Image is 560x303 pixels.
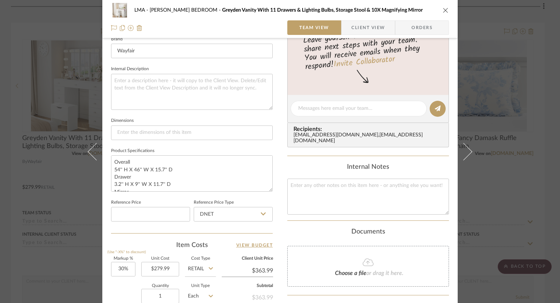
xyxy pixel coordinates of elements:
span: [PERSON_NAME] BEDROOM [150,8,222,13]
input: Enter the dimensions of this item [111,125,273,140]
label: Unit Cost [141,257,179,260]
label: Reference Price Type [194,201,234,204]
a: Invite Collaborator [333,53,395,71]
div: [EMAIL_ADDRESS][DOMAIN_NAME] , [EMAIL_ADDRESS][DOMAIN_NAME] [293,132,446,144]
span: Greyden Vanity With 11 Drawers & Lighting Bulbs, Storage Stool & 10X Magnifying Mirror [222,8,423,13]
span: Client View [351,20,385,35]
label: Subtotal [222,284,273,288]
label: Client Unit Price [222,257,273,260]
label: Cost Type [185,257,216,260]
span: or drag it here. [366,270,403,276]
input: Enter Brand [111,44,273,58]
label: Dimensions [111,119,134,123]
span: Recipients: [293,126,446,132]
span: LMA [134,8,150,13]
a: View Budget [236,241,273,250]
label: Quantity [141,284,179,288]
label: Brand [111,37,123,41]
div: Leave yourself a note here or share next steps with your team. You will receive emails when they ... [287,24,450,73]
label: Unit Type [185,284,216,288]
img: Remove from project [137,25,142,31]
img: 8ef87496-1879-487e-95ba-df4616dfde51_48x40.jpg [111,3,129,17]
button: close [442,7,449,13]
label: Product Specifications [111,149,154,153]
span: Choose a file [335,270,366,276]
span: Orders [403,20,441,35]
label: Internal Description [111,67,149,71]
div: Documents [287,228,449,236]
label: Reference Price [111,201,141,204]
div: Internal Notes [287,163,449,171]
div: Item Costs [111,241,273,250]
label: Markup % [111,257,135,260]
span: Team View [299,20,329,35]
